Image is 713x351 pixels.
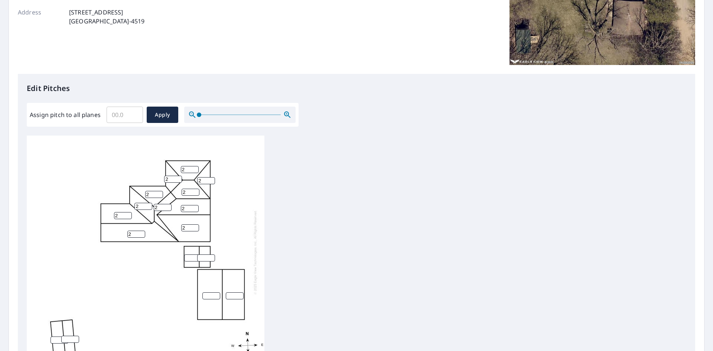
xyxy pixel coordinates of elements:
button: Apply [147,107,178,123]
p: [STREET_ADDRESS] [GEOGRAPHIC_DATA]-4519 [69,8,144,26]
label: Assign pitch to all planes [30,110,101,119]
span: Apply [153,110,172,120]
p: Address [18,8,62,26]
input: 00.0 [107,104,143,125]
p: Edit Pitches [27,83,686,94]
